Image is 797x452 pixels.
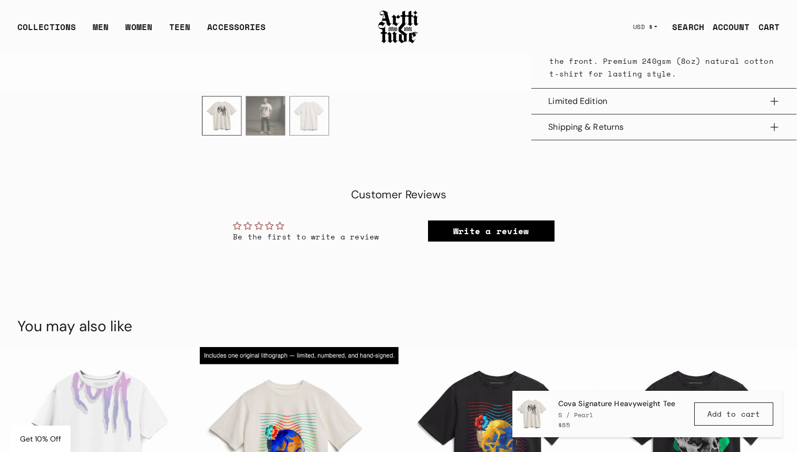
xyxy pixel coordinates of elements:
[233,232,380,242] div: Be the first to write a review
[9,21,274,42] ul: Main navigation
[750,16,780,37] a: Open cart
[513,395,551,433] img: Cova Signature Heavyweight Tee
[759,21,780,33] div: CART
[664,16,704,37] a: SEARCH
[694,402,773,426] button: Add to cart
[93,21,109,42] a: MEN
[558,410,675,419] div: S / Pearl
[169,21,190,42] a: TEEN
[233,220,380,232] div: Average rating is 0.00 stars
[548,89,780,114] button: Limited Edition
[558,420,570,429] span: $85
[704,16,750,37] a: ACCOUNT
[548,114,780,140] button: Shipping & Returns
[290,95,329,135] div: 3 / 3
[377,9,420,45] img: Arttitude
[20,434,61,444] span: Get 10% Off
[290,96,329,134] img: Cova Signature Heavyweight Tee
[558,399,675,409] span: Cova Signature Heavyweight Tee
[91,187,706,203] h2: Customer Reviews
[207,21,266,42] div: ACCESSORIES
[246,96,285,134] img: Cova Signature Heavyweight Tee
[633,23,653,31] span: USD $
[202,96,241,134] img: Cova Signature Heavyweight Tee
[246,95,285,135] div: 2 / 3
[707,409,760,419] span: Add to cart
[11,426,71,452] div: Get 10% Off
[428,220,555,242] a: Write a review
[17,317,132,336] h2: You may also like
[17,21,76,42] div: COLLECTIONS
[125,21,152,42] a: WOMEN
[627,15,664,39] button: USD $
[202,95,241,135] div: 1 / 3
